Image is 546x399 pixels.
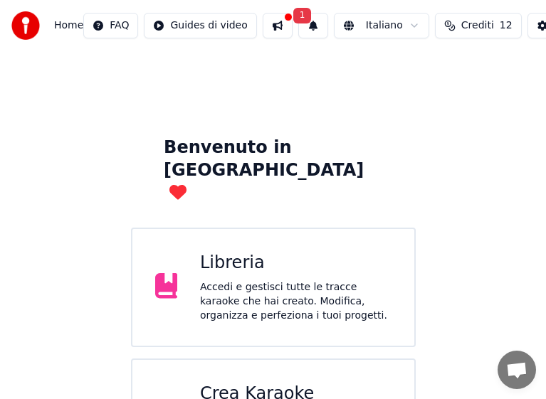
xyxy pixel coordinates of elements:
div: Libreria [200,252,392,275]
span: Home [54,18,83,33]
nav: breadcrumb [54,18,83,33]
button: Guides di video [144,13,256,38]
div: Accedi e gestisci tutte le tracce karaoke che hai creato. Modifica, organizza e perfeziona i tuoi... [200,280,392,323]
img: youka [11,11,40,40]
div: Benvenuto in [GEOGRAPHIC_DATA] [164,137,382,205]
button: FAQ [83,13,138,38]
div: Aprire la chat [498,351,536,389]
button: 1 [298,13,328,38]
span: Crediti [461,18,494,33]
span: 1 [293,8,312,23]
span: 12 [500,18,513,33]
button: Crediti12 [435,13,522,38]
